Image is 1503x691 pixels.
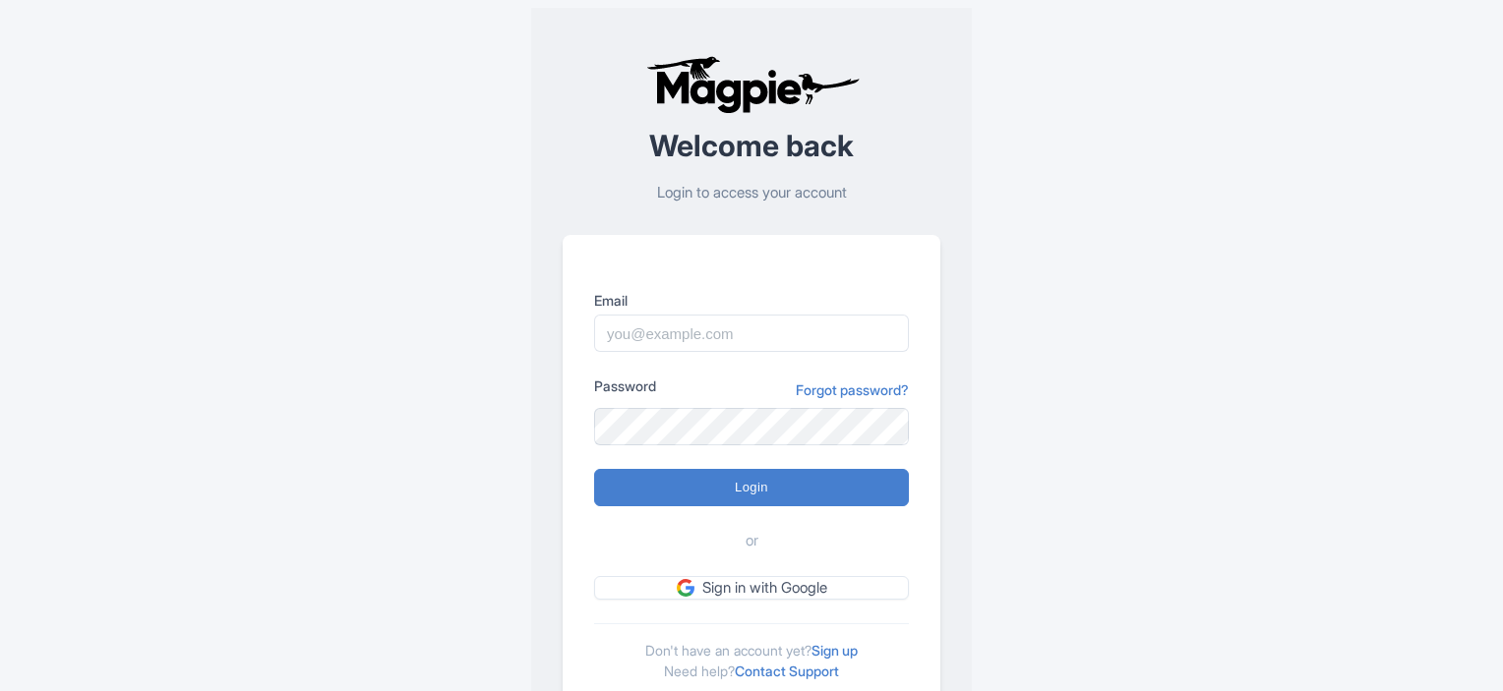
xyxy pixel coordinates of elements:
label: Email [594,290,909,311]
a: Sign up [812,642,858,659]
a: Contact Support [735,662,839,679]
div: Don't have an account yet? Need help? [594,623,909,681]
input: you@example.com [594,315,909,352]
img: logo-ab69f6fb50320c5b225c76a69d11143b.png [641,55,863,114]
span: or [746,530,758,552]
input: Login [594,469,909,506]
a: Sign in with Google [594,576,909,601]
p: Login to access your account [563,182,940,204]
a: Forgot password? [796,379,909,400]
h2: Welcome back [563,130,940,162]
img: google.svg [677,579,694,597]
label: Password [594,375,656,396]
